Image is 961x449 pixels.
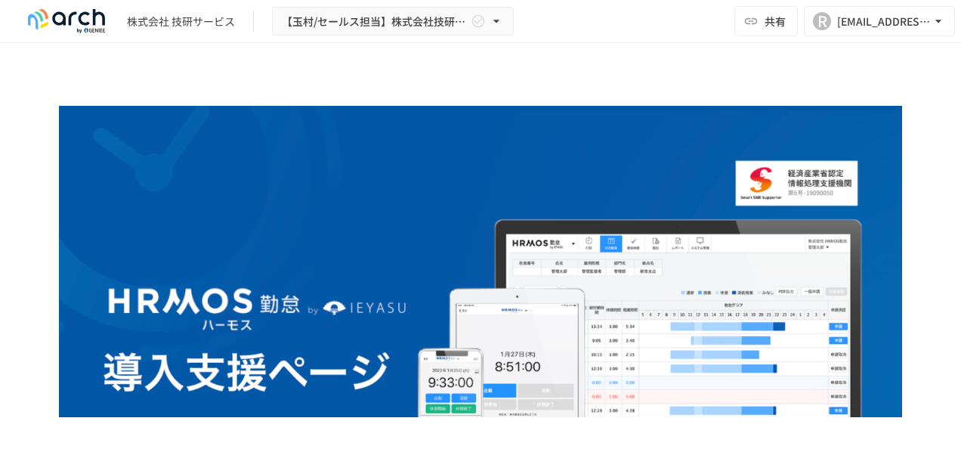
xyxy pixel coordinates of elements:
img: logo-default@2x-9cf2c760.svg [18,9,115,33]
button: R[EMAIL_ADDRESS][DOMAIN_NAME] [804,6,955,36]
span: 【玉村/セールス担当】株式会社技研サービス様_導入支援サポート [282,12,468,31]
div: [EMAIL_ADDRESS][DOMAIN_NAME] [837,12,931,31]
button: 【玉村/セールス担当】株式会社技研サービス様_導入支援サポート [272,7,514,36]
div: 株式会社 技研サービス [127,14,235,29]
span: 共有 [765,13,786,29]
button: 共有 [734,6,798,36]
div: R [813,12,831,30]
